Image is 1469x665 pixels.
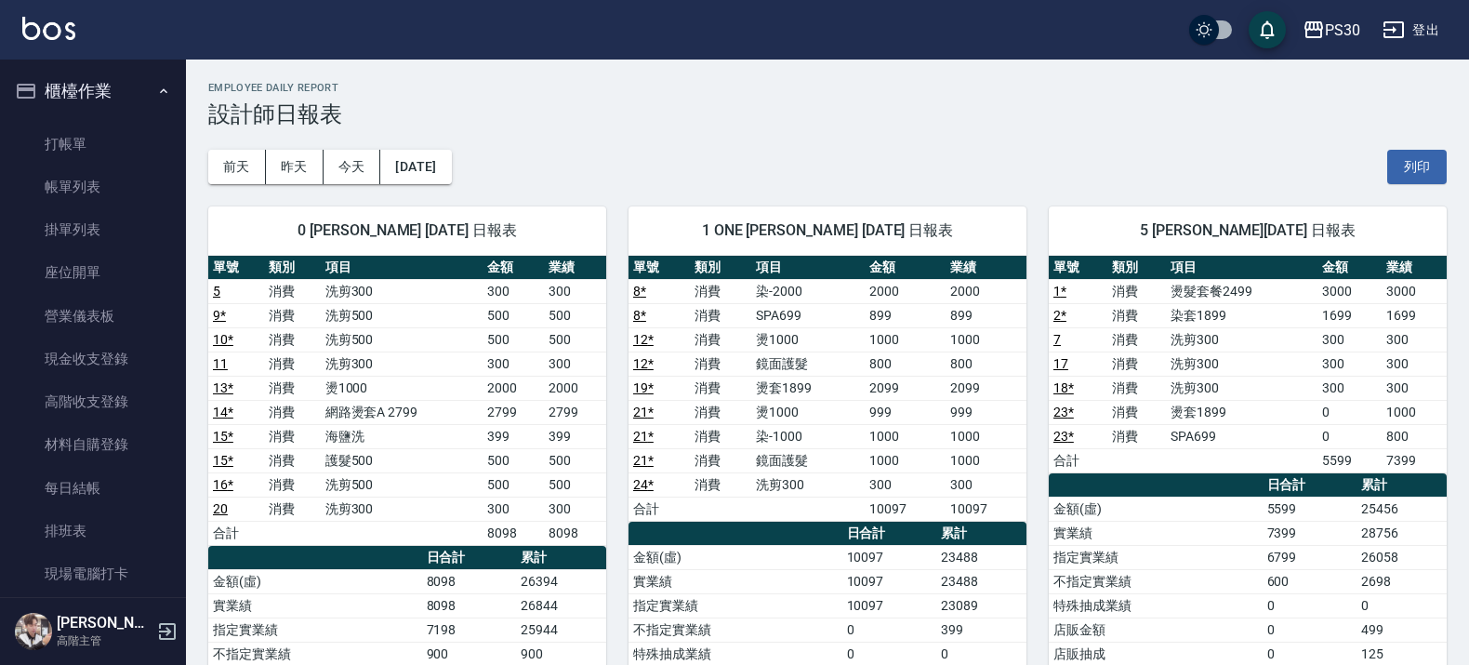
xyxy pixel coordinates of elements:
td: 消費 [690,424,751,448]
td: 金額(虛) [1049,497,1263,521]
td: 消費 [1107,352,1166,376]
button: 登出 [1375,13,1447,47]
td: 5599 [1317,448,1383,472]
td: 1000 [1382,400,1447,424]
span: 0 [PERSON_NAME] [DATE] 日報表 [231,221,584,240]
td: 消費 [264,352,320,376]
td: 300 [483,279,545,303]
td: 300 [1317,376,1383,400]
th: 類別 [264,256,320,280]
td: 300 [1382,327,1447,352]
td: 網路燙套A 2799 [321,400,483,424]
td: 300 [544,279,606,303]
td: 28756 [1357,521,1447,545]
td: 消費 [690,400,751,424]
th: 日合計 [842,522,936,546]
th: 業績 [1382,256,1447,280]
td: 洗剪300 [321,279,483,303]
th: 累計 [1357,473,1447,498]
th: 日合計 [1263,473,1357,498]
td: 2000 [946,279,1026,303]
td: 消費 [690,448,751,472]
button: 昨天 [266,150,324,184]
th: 項目 [321,256,483,280]
table: a dense table [208,256,606,546]
td: 海鹽洗 [321,424,483,448]
td: 消費 [690,327,751,352]
th: 累計 [936,522,1026,546]
th: 金額 [1317,256,1383,280]
td: 10097 [865,497,946,521]
td: 染套1899 [1166,303,1317,327]
td: 300 [483,352,545,376]
img: Person [15,613,52,650]
td: 800 [1382,424,1447,448]
td: 600 [1263,569,1357,593]
a: 營業儀表板 [7,295,179,338]
table: a dense table [1049,256,1447,473]
a: 11 [213,356,228,371]
td: 10097 [842,569,936,593]
h5: [PERSON_NAME] [57,614,152,632]
td: 3000 [1317,279,1383,303]
td: 合計 [208,521,264,545]
th: 類別 [1107,256,1166,280]
td: 消費 [264,497,320,521]
td: 消費 [690,279,751,303]
td: 不指定實業績 [1049,569,1263,593]
td: 25456 [1357,497,1447,521]
button: 列印 [1387,150,1447,184]
td: 10097 [842,593,936,618]
td: SPA699 [751,303,865,327]
td: 消費 [1107,279,1166,303]
td: 合計 [629,497,690,521]
td: 0 [1317,400,1383,424]
td: 鏡面護髮 [751,448,865,472]
td: 1000 [946,327,1026,352]
td: 金額(虛) [629,545,842,569]
th: 項目 [751,256,865,280]
td: 消費 [264,448,320,472]
a: 現金收支登錄 [7,338,179,380]
div: PS30 [1325,19,1360,42]
h2: Employee Daily Report [208,82,1447,94]
td: 2000 [483,376,545,400]
td: 護髮500 [321,448,483,472]
td: 消費 [1107,424,1166,448]
td: 8098 [422,593,516,618]
td: 6799 [1263,545,1357,569]
th: 單號 [208,256,264,280]
td: 實業績 [1049,521,1263,545]
td: 金額(虛) [208,569,422,593]
th: 累計 [516,546,606,570]
td: 1000 [946,424,1026,448]
p: 高階主管 [57,632,152,649]
button: PS30 [1295,11,1368,49]
td: 指定實業績 [208,618,422,642]
td: 0 [1357,593,1447,618]
td: 0 [842,618,936,642]
th: 項目 [1166,256,1317,280]
td: 300 [544,497,606,521]
td: 消費 [1107,400,1166,424]
a: 掛單列表 [7,208,179,251]
a: 座位開單 [7,251,179,294]
td: 燙髮套餐2499 [1166,279,1317,303]
td: 7198 [422,618,516,642]
button: [DATE] [380,150,451,184]
td: 500 [544,303,606,327]
td: 0 [1317,424,1383,448]
td: 399 [936,618,1026,642]
td: 0 [1263,593,1357,618]
td: 500 [544,472,606,497]
th: 金額 [483,256,545,280]
td: 3000 [1382,279,1447,303]
a: 20 [213,501,228,516]
td: 800 [946,352,1026,376]
td: 1000 [865,424,946,448]
td: 實業績 [208,593,422,618]
td: 500 [483,327,545,352]
td: 500 [544,448,606,472]
td: 500 [544,327,606,352]
a: 5 [213,284,220,299]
